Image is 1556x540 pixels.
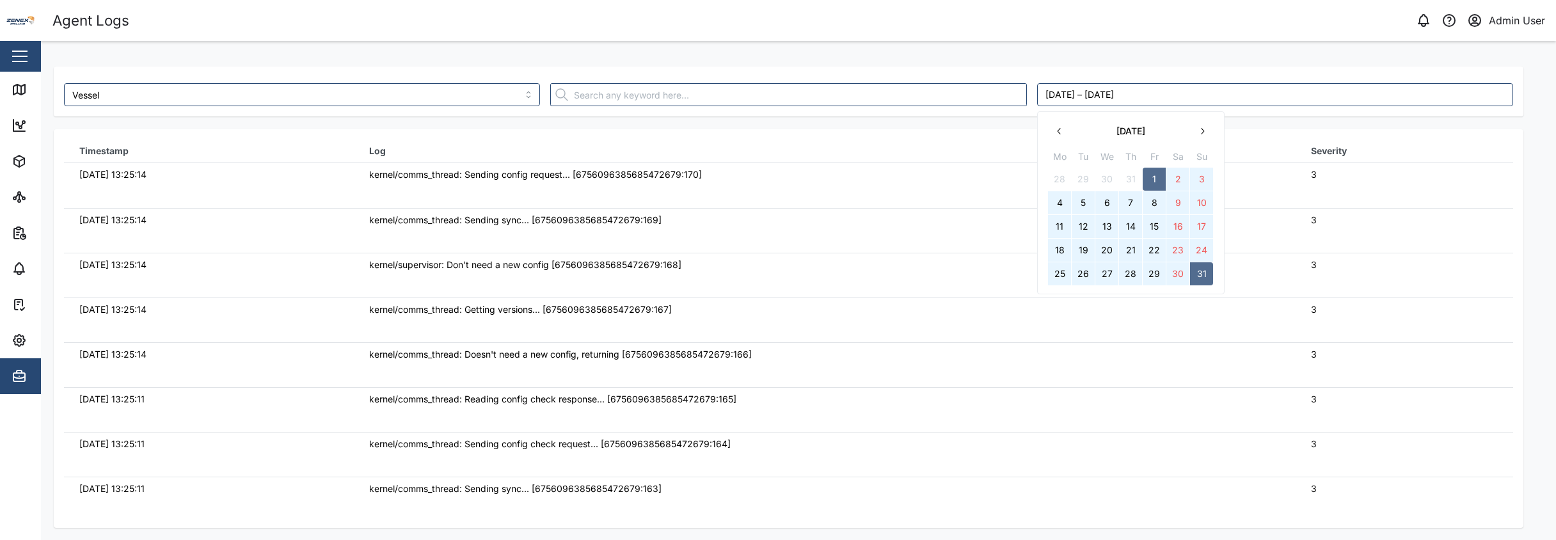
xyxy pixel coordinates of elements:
button: 6 August 2025 [1095,191,1118,214]
div: [DATE] 13:25:14 [79,258,338,272]
div: 3 [1311,347,1498,361]
button: 28 August 2025 [1119,262,1142,285]
img: Main Logo [6,6,35,35]
button: 31 July 2025 [1119,168,1142,191]
th: Severity [1296,139,1513,163]
div: [DATE] 13:25:14 [79,347,338,361]
div: [DATE] 13:25:11 [79,392,338,406]
button: 12 August 2025 [1072,215,1095,238]
button: 26 August 2025 [1072,262,1095,285]
button: 17 August 2025 [1190,215,1213,238]
button: 4 August 2025 [1048,191,1071,214]
div: kernel/comms_thread: Sending sync... [6756096385685472679:163] [369,482,1280,496]
button: 14 August 2025 [1119,215,1142,238]
button: 30 July 2025 [1095,168,1118,191]
div: Assets [33,154,73,168]
div: [DATE] 13:25:14 [79,303,338,317]
button: 29 August 2025 [1143,262,1166,285]
th: Th [1119,149,1143,168]
div: 3 [1311,437,1498,451]
th: Sa [1166,149,1190,168]
div: 3 [1311,213,1498,227]
button: 20 August 2025 [1095,239,1118,262]
button: 3 August 2025 [1190,168,1213,191]
button: 21 August 2025 [1119,239,1142,262]
button: 24 August 2025 [1190,239,1213,262]
th: Mo [1048,149,1072,168]
button: 7 August 2025 [1119,191,1142,214]
input: Search any keyword here... [550,83,1026,106]
th: Fr [1143,149,1166,168]
button: 23 August 2025 [1166,239,1189,262]
div: Sites [33,190,64,204]
div: Settings [33,333,79,347]
button: 31 August 2025 [1190,262,1213,285]
input: Choose an asset [64,83,540,106]
button: 27 August 2025 [1095,262,1118,285]
div: Reports [33,226,77,240]
div: Tasks [33,298,68,312]
button: 1 August 2025 [1143,168,1166,191]
div: kernel/comms_thread: Reading config check response... [6756096385685472679:165] [369,392,1280,406]
div: Admin [33,369,71,383]
th: We [1095,149,1119,168]
div: kernel/comms_thread: Doesn't need a new config, returning [6756096385685472679:166] [369,347,1280,361]
div: kernel/comms_thread: Sending sync... [6756096385685472679:169] [369,213,1280,227]
button: 19 August 2025 [1072,239,1095,262]
button: Admin User [1466,12,1546,29]
button: 28 July 2025 [1048,168,1071,191]
div: kernel/comms_thread: Getting versions... [6756096385685472679:167] [369,303,1280,317]
button: 9 August 2025 [1166,191,1189,214]
div: kernel/comms_thread: Sending config request... [6756096385685472679:170] [369,168,1280,182]
div: 3 [1311,392,1498,406]
button: 18 August 2025 [1048,239,1071,262]
button: 15 August 2025 [1143,215,1166,238]
th: Log [354,139,1296,163]
button: 5 August 2025 [1072,191,1095,214]
button: 13 August 2025 [1095,215,1118,238]
button: 10 August 2025 [1190,191,1213,214]
th: Su [1190,149,1214,168]
button: [DATE] [1071,120,1191,143]
button: August 1, 2025 – August 31, 2025 [1037,83,1513,106]
div: Admin User [1489,13,1545,29]
button: 29 July 2025 [1072,168,1095,191]
div: [DATE] 13:25:14 [79,213,338,227]
div: [DATE] 13:25:11 [79,437,338,451]
th: Tu [1072,149,1095,168]
div: [DATE] 13:25:11 [79,482,338,496]
button: 25 August 2025 [1048,262,1071,285]
button: 30 August 2025 [1166,262,1189,285]
div: 3 [1311,168,1498,182]
button: 2 August 2025 [1166,168,1189,191]
div: kernel/supervisor: Don't need a new config [6756096385685472679:168] [369,258,1280,272]
div: kernel/comms_thread: Sending config check request... [6756096385685472679:164] [369,437,1280,451]
div: August 1, 2025 – August 31, 2025 [1037,111,1225,294]
div: 3 [1311,258,1498,272]
div: Agent Logs [52,10,129,32]
div: Map [33,83,62,97]
button: 11 August 2025 [1048,215,1071,238]
button: 16 August 2025 [1166,215,1189,238]
button: 8 August 2025 [1143,191,1166,214]
div: [DATE] 13:25:14 [79,168,338,182]
div: Alarms [33,262,73,276]
div: 3 [1311,303,1498,317]
div: Dashboard [33,118,91,132]
div: 3 [1311,482,1498,496]
button: 22 August 2025 [1143,239,1166,262]
th: Timestamp [64,139,354,163]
